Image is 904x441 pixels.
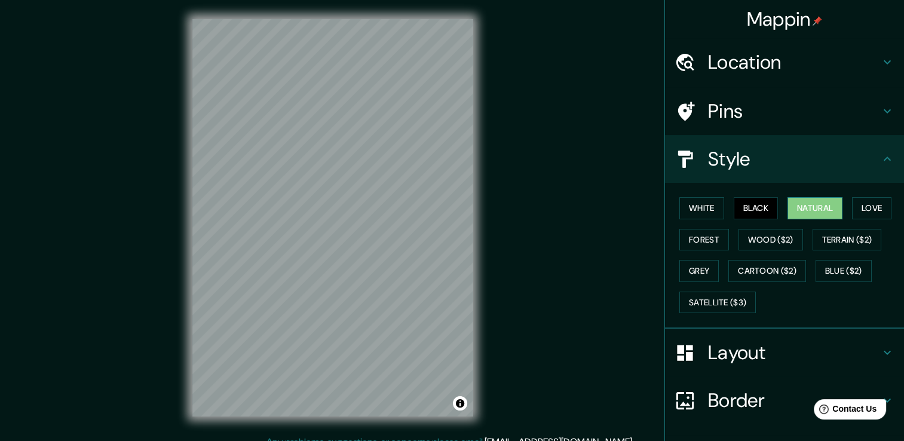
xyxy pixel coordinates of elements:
iframe: Help widget launcher [798,394,891,428]
img: pin-icon.png [813,16,822,26]
div: Style [665,135,904,183]
button: Toggle attribution [453,396,467,411]
button: Terrain ($2) [813,229,882,251]
h4: Style [708,147,880,171]
h4: Mappin [747,7,823,31]
h4: Location [708,50,880,74]
div: Pins [665,87,904,135]
button: White [679,197,724,219]
button: Cartoon ($2) [728,260,806,282]
button: Wood ($2) [738,229,803,251]
div: Location [665,38,904,86]
button: Love [852,197,891,219]
h4: Border [708,388,880,412]
button: Natural [787,197,842,219]
canvas: Map [192,19,473,416]
h4: Pins [708,99,880,123]
button: Forest [679,229,729,251]
button: Black [734,197,779,219]
button: Grey [679,260,719,282]
button: Blue ($2) [816,260,872,282]
div: Border [665,376,904,424]
h4: Layout [708,341,880,365]
div: Layout [665,329,904,376]
button: Satellite ($3) [679,292,756,314]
